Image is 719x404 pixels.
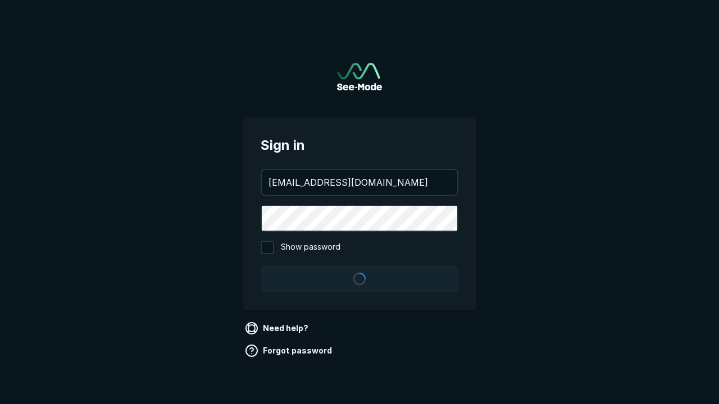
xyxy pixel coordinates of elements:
a: Forgot password [243,342,336,360]
span: Sign in [261,135,458,155]
img: See-Mode Logo [337,63,382,90]
a: Go to sign in [337,63,382,90]
input: your@email.com [262,170,457,195]
a: Need help? [243,319,313,337]
span: Show password [281,241,340,254]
